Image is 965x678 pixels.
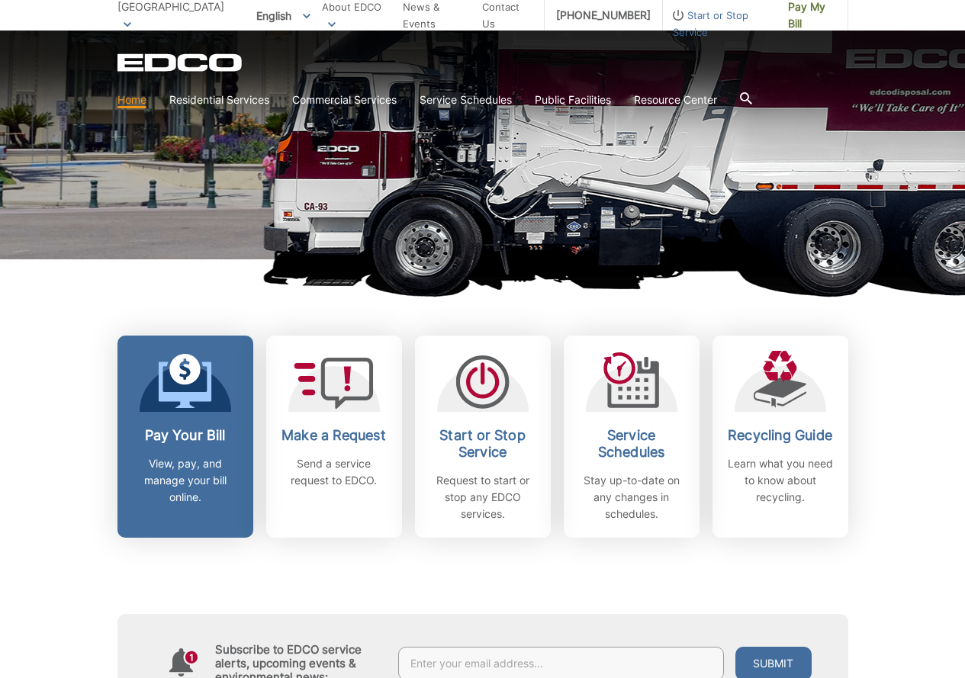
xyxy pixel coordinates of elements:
h2: Make a Request [278,427,391,444]
p: Request to start or stop any EDCO services. [426,472,539,522]
a: Pay Your Bill View, pay, and manage your bill online. [117,336,253,538]
a: Resource Center [634,92,717,108]
a: EDCD logo. Return to the homepage. [117,53,244,72]
p: Stay up-to-date on any changes in schedules. [575,472,688,522]
span: English [245,3,322,28]
a: Service Schedules Stay up-to-date on any changes in schedules. [564,336,700,538]
a: Public Facilities [535,92,611,108]
a: Service Schedules [420,92,512,108]
a: Make a Request Send a service request to EDCO. [266,336,402,538]
a: Commercial Services [292,92,397,108]
p: Send a service request to EDCO. [278,455,391,489]
a: Recycling Guide Learn what you need to know about recycling. [712,336,848,538]
a: Home [117,92,146,108]
p: Learn what you need to know about recycling. [724,455,837,506]
a: Residential Services [169,92,269,108]
p: View, pay, and manage your bill online. [129,455,242,506]
h2: Start or Stop Service [426,427,539,461]
h2: Recycling Guide [724,427,837,444]
h2: Service Schedules [575,427,688,461]
h2: Pay Your Bill [129,427,242,444]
